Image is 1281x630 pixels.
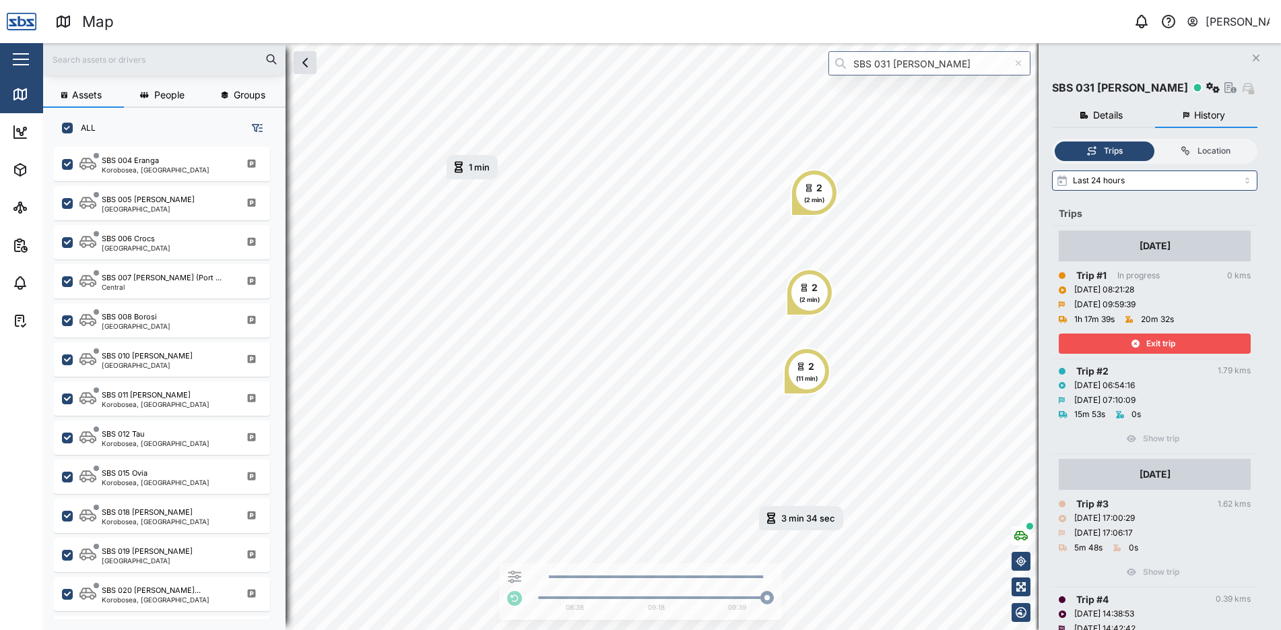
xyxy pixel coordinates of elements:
input: Search assets or drivers [51,49,277,69]
div: [DATE] [1140,239,1171,253]
div: [GEOGRAPHIC_DATA] [102,362,193,369]
div: 1.79 kms [1218,365,1251,377]
div: 2 [812,280,818,295]
div: Map marker [786,269,833,316]
span: Assets [72,90,102,100]
canvas: Map [43,43,1281,630]
div: Tasks [35,313,72,328]
div: (11 min) [796,374,818,383]
div: Trip # 2 [1076,364,1109,379]
span: Groups [234,90,265,100]
div: In progress [1117,270,1160,282]
div: SBS 020 [PERSON_NAME]... [102,585,201,596]
div: [DATE] 07:10:09 [1074,394,1136,407]
div: SBS 031 [PERSON_NAME] [1052,80,1188,96]
div: Trip # 4 [1076,592,1109,607]
div: Trip # 3 [1076,497,1109,511]
div: [GEOGRAPHIC_DATA] [102,557,193,564]
input: Select range [1052,170,1257,191]
div: Sites [35,200,67,215]
div: SBS 004 Eranga [102,155,159,166]
div: grid [54,144,285,619]
div: Map [35,87,65,102]
div: SBS 012 Tau [102,429,145,440]
div: 0 kms [1227,270,1251,282]
div: Trips [1104,145,1123,158]
div: Map marker [759,506,843,530]
div: SBS 015 Ovia [102,468,147,479]
div: Korobosea, [GEOGRAPHIC_DATA] [102,401,209,408]
div: SBS 019 [PERSON_NAME] [102,546,193,557]
div: SBS 018 [PERSON_NAME] [102,507,193,518]
div: SBS 008 Borosi [102,311,157,323]
div: 3 min 34 sec [781,514,835,523]
div: Map marker [447,155,498,179]
label: ALL [73,123,96,133]
div: SBS 010 [PERSON_NAME] [102,350,193,362]
div: Korobosea, [GEOGRAPHIC_DATA] [102,596,209,603]
div: Korobosea, [GEOGRAPHIC_DATA] [102,518,209,525]
div: 15m 53s [1074,408,1105,421]
span: Exit trip [1146,334,1175,353]
div: 5m 48s [1074,542,1103,555]
div: Map marker [791,169,838,216]
div: 09:39 [728,602,746,613]
div: SBS 007 [PERSON_NAME] (Port ... [102,272,222,284]
div: SBS 006 Crocs [102,233,155,245]
div: (2 min) [799,295,820,305]
div: Korobosea, [GEOGRAPHIC_DATA] [102,479,209,486]
img: Main Logo [7,7,36,36]
div: 1.62 kms [1218,498,1251,511]
div: 1 min [469,163,490,172]
div: Location [1197,145,1230,158]
div: 0s [1131,408,1141,421]
div: [DATE] [1140,467,1171,482]
div: Trips [1059,206,1251,221]
span: History [1194,111,1225,120]
div: Alarms [35,276,77,290]
button: Exit trip [1059,334,1251,354]
div: 09:18 [648,602,665,613]
div: Central [102,284,222,290]
div: 08:38 [566,602,584,613]
span: Details [1093,111,1123,120]
span: People [154,90,185,100]
div: [DATE] 09:59:39 [1074,298,1136,311]
div: (2 min) [804,195,824,205]
div: [DATE] 14:38:53 [1074,608,1134,621]
div: [DATE] 06:54:16 [1074,379,1135,392]
div: [DATE] 17:00:29 [1074,512,1135,525]
div: 0.39 kms [1216,593,1251,606]
div: Korobosea, [GEOGRAPHIC_DATA] [102,440,209,447]
div: [GEOGRAPHIC_DATA] [102,206,195,212]
div: [GEOGRAPHIC_DATA] [102,245,170,251]
div: 0s [1129,542,1138,555]
div: [GEOGRAPHIC_DATA] [102,323,170,329]
div: [DATE] 17:06:17 [1074,527,1133,540]
div: Korobosea, [GEOGRAPHIC_DATA] [102,166,209,173]
div: 20m 32s [1141,313,1174,326]
div: SBS 011 [PERSON_NAME] [102,389,191,401]
input: Search by People, Asset, Geozone or Place [828,51,1030,75]
div: SBS 005 [PERSON_NAME] [102,194,195,206]
button: [PERSON_NAME] [1186,12,1270,31]
div: Assets [35,162,77,177]
div: [PERSON_NAME] [1206,13,1270,30]
div: Map [82,10,114,34]
div: 2 [816,181,822,195]
div: [DATE] 08:21:28 [1074,284,1134,296]
div: Dashboard [35,125,96,139]
div: Reports [35,238,81,253]
div: 1h 17m 39s [1074,313,1115,326]
div: 2 [808,359,814,374]
div: Trip # 1 [1076,268,1107,283]
div: Map marker [783,348,830,395]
